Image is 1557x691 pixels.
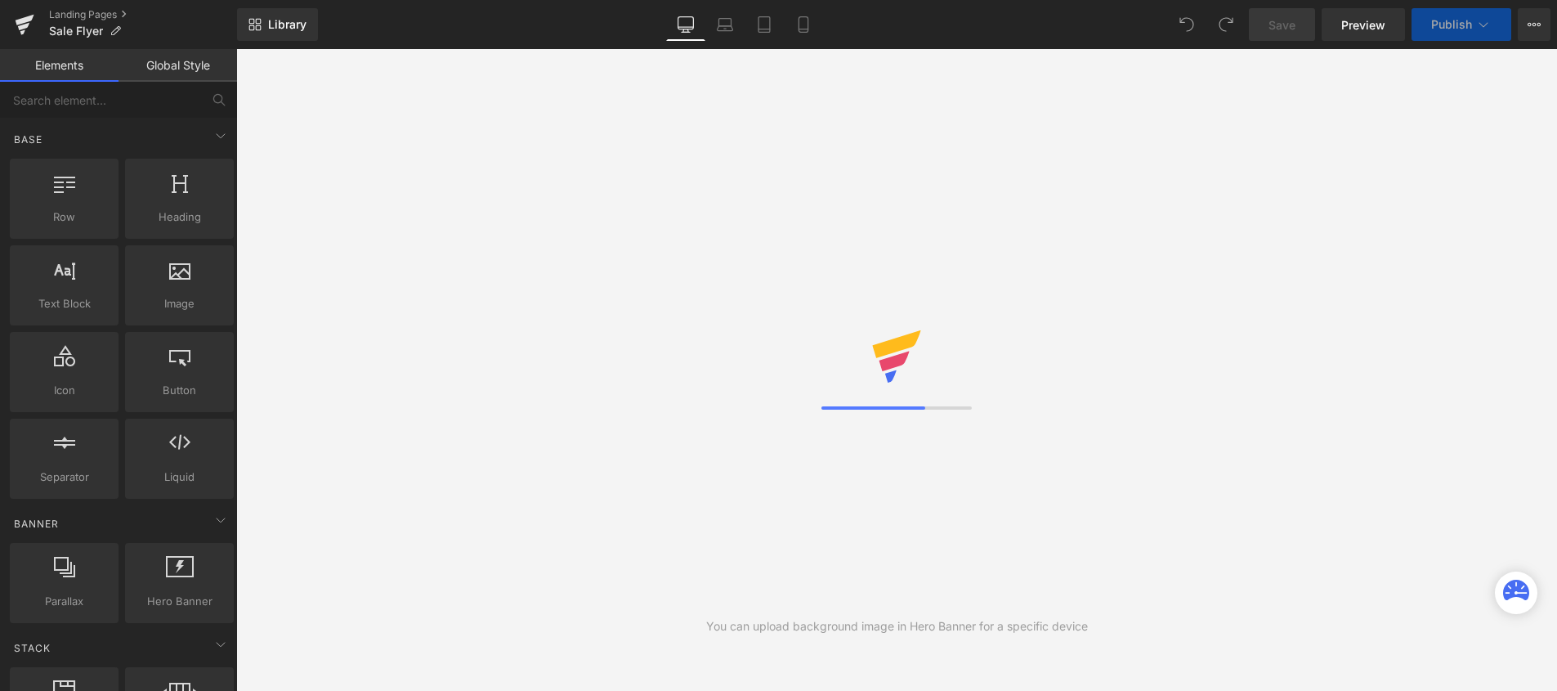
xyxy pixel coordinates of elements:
span: Banner [12,516,60,532]
a: Tablet [745,8,784,41]
span: Heading [130,209,229,226]
span: Preview [1341,16,1385,34]
span: Button [130,382,229,399]
button: More [1518,8,1550,41]
a: Mobile [784,8,823,41]
span: Row [15,209,114,226]
span: Base [12,132,44,147]
button: Publish [1412,8,1511,41]
span: Image [130,295,229,312]
a: Preview [1322,8,1405,41]
span: Separator [15,469,114,486]
a: Laptop [705,8,745,41]
span: Liquid [130,469,229,486]
span: Sale Flyer [49,25,103,38]
a: Global Style [119,49,237,82]
span: Publish [1431,18,1472,31]
a: New Library [237,8,318,41]
span: Hero Banner [130,593,229,610]
span: Icon [15,382,114,399]
div: You can upload background image in Hero Banner for a specific device [706,617,1088,635]
button: Redo [1210,8,1242,41]
span: Text Block [15,295,114,312]
span: Save [1268,16,1295,34]
a: Landing Pages [49,8,237,21]
span: Parallax [15,593,114,610]
span: Stack [12,640,52,656]
span: Library [268,17,306,32]
a: Desktop [666,8,705,41]
button: Undo [1170,8,1203,41]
